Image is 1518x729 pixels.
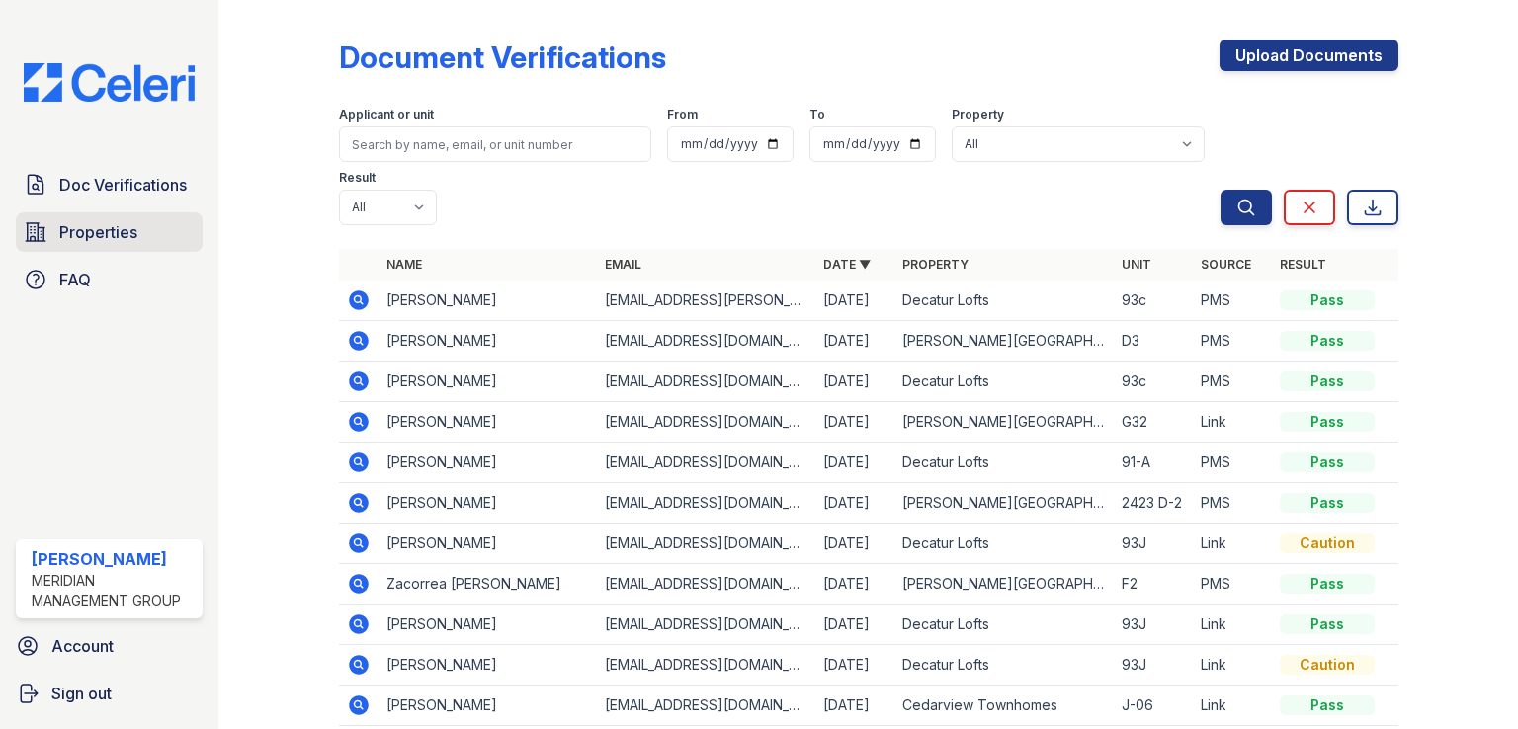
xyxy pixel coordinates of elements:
td: [DATE] [815,645,894,686]
td: Decatur Lofts [894,645,1113,686]
label: Applicant or unit [339,107,434,122]
span: FAQ [59,268,91,291]
div: Pass [1280,371,1375,391]
label: Result [339,170,376,186]
td: [PERSON_NAME] [379,321,597,362]
td: 91-A [1114,443,1193,483]
td: [DATE] [815,564,894,605]
td: [PERSON_NAME] [379,483,597,524]
div: Pass [1280,412,1375,432]
td: 93J [1114,605,1193,645]
td: Decatur Lofts [894,362,1113,402]
td: [DATE] [815,524,894,564]
a: Doc Verifications [16,165,203,204]
a: Date ▼ [823,257,871,272]
td: PMS [1193,483,1272,524]
td: Zacorrea [PERSON_NAME] [379,564,597,605]
div: Pass [1280,290,1375,310]
td: [EMAIL_ADDRESS][DOMAIN_NAME] [597,321,815,362]
a: FAQ [16,260,203,299]
td: F2 [1114,564,1193,605]
a: Account [8,626,211,666]
label: From [667,107,698,122]
td: Decatur Lofts [894,443,1113,483]
td: PMS [1193,443,1272,483]
td: [PERSON_NAME] [379,605,597,645]
td: [EMAIL_ADDRESS][DOMAIN_NAME] [597,402,815,443]
td: [EMAIL_ADDRESS][DOMAIN_NAME] [597,362,815,402]
td: [DATE] [815,321,894,362]
div: Document Verifications [339,40,666,75]
a: Upload Documents [1220,40,1398,71]
td: [PERSON_NAME] [379,281,597,321]
td: PMS [1193,362,1272,402]
td: G32 [1114,402,1193,443]
td: [DATE] [815,281,894,321]
td: PMS [1193,281,1272,321]
td: Link [1193,402,1272,443]
td: Decatur Lofts [894,281,1113,321]
a: Properties [16,212,203,252]
td: [DATE] [815,686,894,726]
td: [EMAIL_ADDRESS][DOMAIN_NAME] [597,483,815,524]
div: Pass [1280,614,1375,634]
td: Link [1193,605,1272,645]
td: [PERSON_NAME][GEOGRAPHIC_DATA] [894,483,1113,524]
td: D3 [1114,321,1193,362]
td: Link [1193,524,1272,564]
td: [PERSON_NAME] [379,645,597,686]
div: Pass [1280,695,1375,715]
td: [EMAIL_ADDRESS][PERSON_NAME][DOMAIN_NAME] [597,281,815,321]
td: [EMAIL_ADDRESS][DOMAIN_NAME] [597,564,815,605]
td: [DATE] [815,605,894,645]
td: [PERSON_NAME] [379,524,597,564]
td: Decatur Lofts [894,605,1113,645]
div: [PERSON_NAME] [32,547,195,571]
td: [EMAIL_ADDRESS][DOMAIN_NAME] [597,524,815,564]
td: 93c [1114,281,1193,321]
div: Caution [1280,655,1375,675]
td: [PERSON_NAME] [379,402,597,443]
td: [DATE] [815,402,894,443]
a: Unit [1122,257,1151,272]
a: Source [1201,257,1251,272]
span: Doc Verifications [59,173,187,197]
td: [EMAIL_ADDRESS][DOMAIN_NAME] [597,686,815,726]
td: PMS [1193,564,1272,605]
span: Sign out [51,682,112,705]
td: [DATE] [815,483,894,524]
td: Decatur Lofts [894,524,1113,564]
td: [DATE] [815,362,894,402]
input: Search by name, email, or unit number [339,126,651,162]
div: Pass [1280,452,1375,472]
td: 93c [1114,362,1193,402]
a: Name [386,257,422,272]
a: Sign out [8,674,211,713]
td: J-06 [1114,686,1193,726]
td: PMS [1193,321,1272,362]
td: Link [1193,686,1272,726]
td: [EMAIL_ADDRESS][DOMAIN_NAME] [597,645,815,686]
td: [PERSON_NAME] [379,443,597,483]
td: [EMAIL_ADDRESS][DOMAIN_NAME] [597,605,815,645]
td: [PERSON_NAME][GEOGRAPHIC_DATA] [894,564,1113,605]
td: Cedarview Townhomes [894,686,1113,726]
td: 2423 D-2 [1114,483,1193,524]
a: Email [605,257,641,272]
a: Property [902,257,969,272]
span: Properties [59,220,137,244]
td: [DATE] [815,443,894,483]
div: Pass [1280,331,1375,351]
td: [PERSON_NAME][GEOGRAPHIC_DATA] [894,402,1113,443]
label: Property [952,107,1004,122]
div: Meridian Management Group [32,571,195,610]
td: [EMAIL_ADDRESS][DOMAIN_NAME] [597,443,815,483]
td: 93J [1114,645,1193,686]
div: Pass [1280,574,1375,594]
td: [PERSON_NAME] [379,362,597,402]
img: CE_Logo_Blue-a8612792a0a2168367f1c8372b55b34899dd931a85d93a1a3d3e32e68fde9ad4.png [8,63,211,102]
td: [PERSON_NAME] [379,686,597,726]
div: Pass [1280,493,1375,513]
td: Link [1193,645,1272,686]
